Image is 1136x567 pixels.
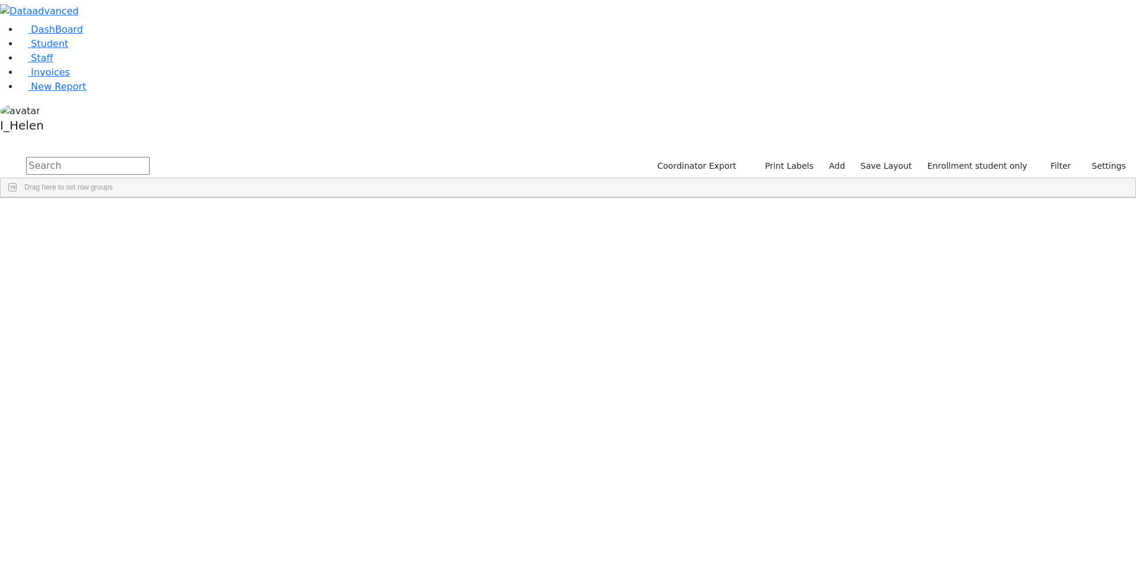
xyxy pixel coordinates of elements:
[19,24,83,35] a: DashBoard
[649,157,741,175] button: Coordinator Export
[855,157,917,175] button: Save Layout
[31,81,86,92] span: New Report
[823,157,850,175] a: Add
[1035,157,1077,175] button: Filter
[922,157,1033,175] label: Enrollment student only
[19,81,86,92] a: New Report
[31,24,83,35] span: DashBoard
[19,67,70,78] a: Invoices
[24,183,113,191] span: Drag here to set row groups
[19,52,53,64] a: Staff
[26,157,150,175] input: Search
[19,38,68,49] a: Student
[1077,157,1131,175] button: Settings
[31,67,70,78] span: Invoices
[751,157,819,175] button: Print Labels
[31,38,68,49] span: Student
[31,52,53,64] span: Staff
